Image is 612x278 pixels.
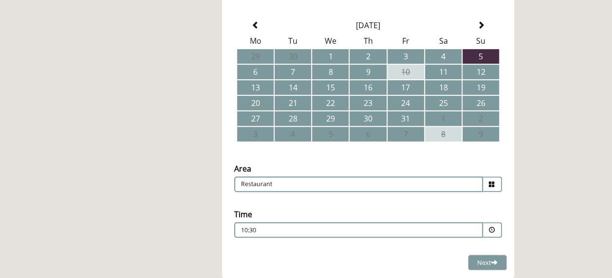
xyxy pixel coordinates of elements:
[275,96,311,110] td: 21
[312,127,349,141] td: 5
[237,34,274,48] th: Mo
[463,111,499,126] td: 2
[312,111,349,126] td: 29
[350,127,386,141] td: 6
[463,80,499,95] td: 19
[463,96,499,110] td: 26
[463,65,499,79] td: 12
[312,80,349,95] td: 15
[312,65,349,79] td: 8
[252,21,260,29] span: Previous Month
[275,49,311,64] td: 30
[425,49,462,64] td: 4
[463,49,499,64] td: 5
[237,111,274,126] td: 27
[388,34,424,48] th: Fr
[468,255,507,271] button: Next
[388,49,424,64] td: 3
[350,80,386,95] td: 16
[275,127,311,141] td: 4
[425,111,462,126] td: 1
[425,127,462,141] td: 8
[350,65,386,79] td: 9
[425,96,462,110] td: 25
[237,127,274,141] td: 3
[388,65,424,79] td: 10
[237,96,274,110] td: 20
[312,34,349,48] th: We
[275,65,311,79] td: 7
[350,49,386,64] td: 2
[463,127,499,141] td: 9
[388,127,424,141] td: 7
[425,65,462,79] td: 11
[275,80,311,95] td: 14
[237,49,274,64] td: 29
[463,34,499,48] th: Su
[237,65,274,79] td: 6
[477,258,498,267] span: Next
[388,96,424,110] td: 24
[234,209,252,220] label: Time
[350,96,386,110] td: 23
[312,96,349,110] td: 22
[241,226,417,235] p: 10:30
[425,80,462,95] td: 18
[388,111,424,126] td: 31
[275,34,311,48] th: Tu
[477,21,484,29] span: Next Month
[275,18,462,33] th: Select Month
[237,80,274,95] td: 13
[350,34,386,48] th: Th
[425,34,462,48] th: Sa
[312,49,349,64] td: 1
[275,111,311,126] td: 28
[350,111,386,126] td: 30
[388,80,424,95] td: 17
[234,163,251,174] label: Area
